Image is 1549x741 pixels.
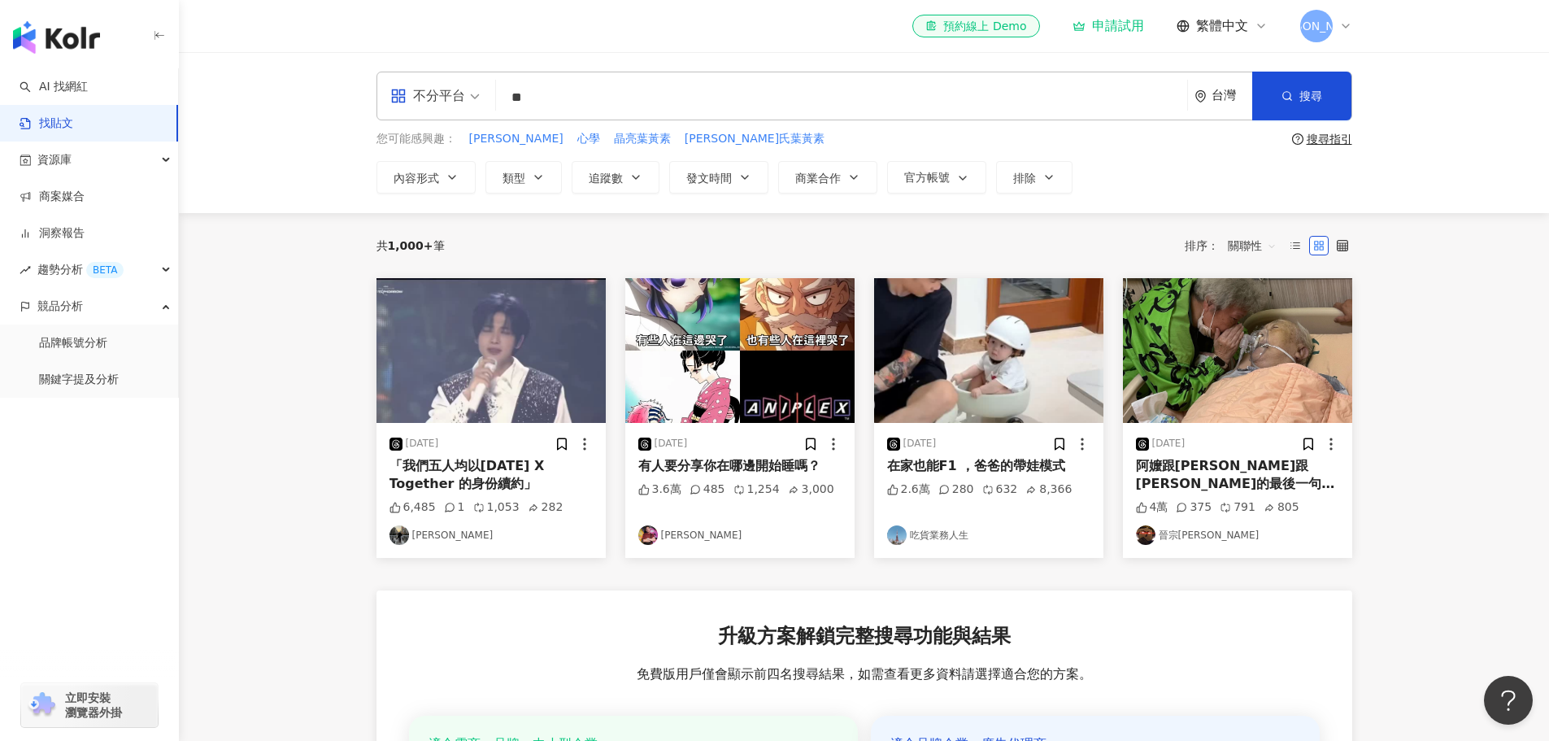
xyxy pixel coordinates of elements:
div: 1,053 [473,499,520,516]
a: 預約線上 Demo [912,15,1039,37]
a: chrome extension立即安裝 瀏覽器外掛 [21,683,158,727]
span: 追蹤數 [589,172,623,185]
a: 申請試用 [1073,18,1144,34]
div: 282 [528,499,563,516]
span: 競品分析 [37,288,83,325]
div: 4萬 [1136,499,1168,516]
a: 洞察報告 [20,225,85,242]
div: 3.6萬 [638,482,681,498]
span: 發文時間 [686,172,732,185]
button: 類型 [485,161,562,194]
span: 官方帳號 [904,171,950,184]
button: [PERSON_NAME] [468,130,564,148]
img: post-image [1123,278,1352,423]
div: [DATE] [903,437,937,451]
img: KOL Avatar [887,525,907,545]
img: logo [13,21,100,54]
span: 升級方案解鎖完整搜尋功能與結果 [718,623,1011,651]
div: 8,366 [1025,482,1072,498]
a: KOL Avatar晉宗[PERSON_NAME] [1136,525,1339,545]
div: 預約線上 Demo [925,18,1026,34]
span: question-circle [1292,133,1303,145]
span: 1,000+ [388,239,433,252]
span: appstore [390,88,407,104]
span: 立即安裝 瀏覽器外掛 [65,691,122,720]
div: 「我們五人均以[DATE] X Together 的身份續約」 [389,457,593,494]
div: 搜尋指引 [1307,133,1352,146]
button: 排除 [996,161,1073,194]
div: 280 [938,482,974,498]
a: KOL Avatar[PERSON_NAME] [638,525,842,545]
span: 類型 [503,172,525,185]
span: environment [1194,90,1207,102]
div: 805 [1264,499,1299,516]
span: 您可能感興趣： [376,131,456,147]
img: post-image [625,278,855,423]
div: [DATE] [1152,437,1186,451]
img: KOL Avatar [1136,525,1155,545]
button: 發文時間 [669,161,768,194]
a: KOL Avatar[PERSON_NAME] [389,525,593,545]
span: rise [20,264,31,276]
span: 關聯性 [1228,233,1277,259]
div: BETA [86,262,124,278]
button: 晶亮葉黃素 [613,130,672,148]
a: searchAI 找網紅 [20,79,88,95]
div: 阿嬤跟[PERSON_NAME]跟[PERSON_NAME]的最後一句話 ：我會愛你一輩子 . . 阿公畢業快樂🎓 我以後還要當你的孫子ㄛ 你是最棒的阿公↖(^ω^)↗ [1136,457,1339,494]
img: KOL Avatar [638,525,658,545]
button: 追蹤數 [572,161,659,194]
div: [DATE] [655,437,688,451]
div: 在家也能F1 ，爸爸的帶娃模式 [887,457,1090,475]
span: 商業合作 [795,172,841,185]
div: 台灣 [1212,89,1252,102]
button: [PERSON_NAME]氏葉黃素 [684,130,825,148]
a: KOL Avatar吃貨業務人生 [887,525,1090,545]
div: 632 [982,482,1018,498]
div: 3,000 [788,482,834,498]
button: 搜尋 [1252,72,1351,120]
span: 晶亮葉黃素 [614,131,671,147]
span: [PERSON_NAME]氏葉黃素 [685,131,825,147]
div: 有人要分享你在哪邊開始睡嗎？ [638,457,842,475]
span: 內容形式 [394,172,439,185]
a: 關鍵字提及分析 [39,372,119,388]
a: 品牌帳號分析 [39,335,107,351]
span: 搜尋 [1299,89,1322,102]
div: 1 [444,499,465,516]
button: 官方帳號 [887,161,986,194]
div: 2.6萬 [887,482,930,498]
span: [PERSON_NAME] [469,131,563,147]
div: 不分平台 [390,83,465,109]
div: 485 [690,482,725,498]
span: 免費版用戶僅會顯示前四名搜尋結果，如需查看更多資料請選擇適合您的方案。 [637,665,1092,683]
img: chrome extension [26,692,58,718]
img: post-image [376,278,606,423]
span: [PERSON_NAME] [1268,17,1363,35]
div: 791 [1220,499,1255,516]
span: 繁體中文 [1196,17,1248,35]
a: 商案媒合 [20,189,85,205]
div: 375 [1176,499,1212,516]
a: 找貼文 [20,116,73,132]
button: 商業合作 [778,161,877,194]
span: 資源庫 [37,142,72,178]
div: [DATE] [406,437,439,451]
button: 內容形式 [376,161,476,194]
div: 共 筆 [376,239,445,252]
div: 1,254 [733,482,780,498]
button: 心學 [577,130,601,148]
span: 心學 [577,131,600,147]
img: post-image [874,278,1103,423]
iframe: Help Scout Beacon - Open [1484,676,1533,725]
img: KOL Avatar [389,525,409,545]
div: 排序： [1185,233,1286,259]
div: 6,485 [389,499,436,516]
span: 趨勢分析 [37,251,124,288]
span: 排除 [1013,172,1036,185]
